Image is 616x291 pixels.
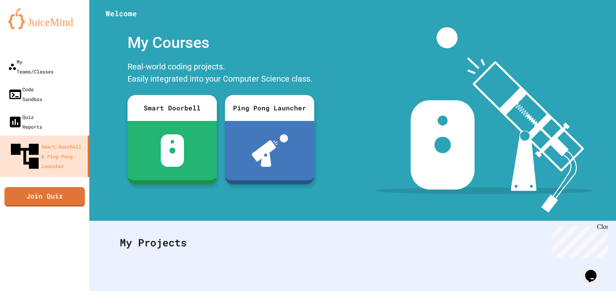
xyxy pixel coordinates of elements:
div: Code Sandbox [8,84,42,104]
img: ppl-with-ball.png [252,134,288,167]
a: Join Quiz [4,187,85,207]
img: logo-orange.svg [8,8,81,29]
div: My Courses [123,27,318,58]
div: Real-world coding projects. Easily integrated into your Computer Science class. [123,58,318,89]
div: Smart Doorbell & Ping Pong Launcher [8,140,84,173]
div: Ping Pong Launcher [225,95,314,121]
div: My Projects [112,227,594,259]
div: Chat with us now!Close [3,3,56,52]
iframe: chat widget [549,223,608,258]
div: Smart Doorbell [128,95,217,121]
img: banner-image-my-projects.png [376,27,593,213]
div: My Teams/Classes [8,57,54,76]
img: sdb-white.svg [161,134,184,167]
iframe: chat widget [582,259,608,283]
div: Quiz Reports [8,112,42,131]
